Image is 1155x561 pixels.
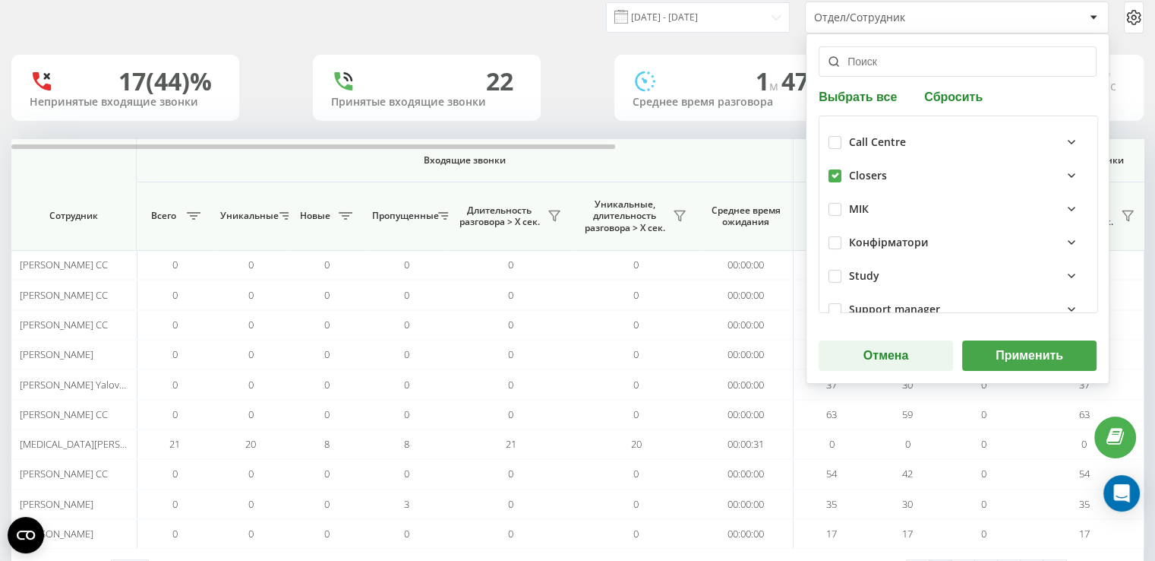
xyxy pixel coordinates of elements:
[508,258,513,271] span: 0
[710,204,781,228] span: Среднее время ожидания
[20,258,108,271] span: [PERSON_NAME] CC
[248,527,254,540] span: 0
[508,407,513,421] span: 0
[633,467,639,480] span: 0
[962,341,1097,371] button: Применить
[172,497,178,511] span: 0
[699,340,794,369] td: 00:00:00
[849,170,887,182] div: Closers
[20,497,93,511] span: [PERSON_NAME]
[819,46,1097,77] input: Поиск
[172,258,178,271] span: 0
[118,67,212,96] div: 17 (44)%
[404,288,409,302] span: 0
[756,65,781,97] span: 1
[849,203,869,216] div: МІК
[324,497,330,511] span: 0
[372,210,434,222] span: Пропущенные
[849,136,906,149] div: Call Centre
[324,258,330,271] span: 0
[220,210,275,222] span: Уникальные
[819,89,901,103] button: Выбрать все
[699,429,794,459] td: 00:00:31
[20,378,156,391] span: [PERSON_NAME] Yalovenko CC
[508,378,513,391] span: 0
[902,527,913,540] span: 17
[581,198,668,234] span: Уникальные, длительность разговора > Х сек.
[699,490,794,519] td: 00:00:00
[633,347,639,361] span: 0
[404,437,409,451] span: 8
[404,258,409,271] span: 0
[172,407,178,421] span: 0
[508,497,513,511] span: 0
[172,347,178,361] span: 0
[248,497,254,511] span: 0
[404,407,409,421] span: 0
[20,407,108,421] span: [PERSON_NAME] CC
[633,378,639,391] span: 0
[801,210,839,222] span: Всего
[144,210,182,222] span: Всего
[324,437,330,451] span: 8
[633,407,639,421] span: 0
[20,318,108,331] span: [PERSON_NAME] CC
[176,154,753,166] span: Входящие звонки
[331,96,522,109] div: Принятые входящие звонки
[905,437,910,451] span: 0
[456,204,543,228] span: Длительность разговора > Х сек.
[1110,78,1116,94] span: c
[296,210,334,222] span: Новые
[849,236,929,249] div: Конфірматори
[508,347,513,361] span: 0
[849,303,940,316] div: Support manager
[981,497,986,511] span: 0
[324,407,330,421] span: 0
[699,400,794,429] td: 00:00:00
[248,288,254,302] span: 0
[826,497,837,511] span: 35
[633,497,639,511] span: 0
[633,318,639,331] span: 0
[699,280,794,309] td: 00:00:00
[324,318,330,331] span: 0
[633,258,639,271] span: 0
[699,459,794,489] td: 00:00:00
[172,378,178,391] span: 0
[404,378,409,391] span: 0
[245,437,256,451] span: 20
[1079,497,1090,511] span: 35
[24,210,123,222] span: Сотрудник
[248,347,254,361] span: 0
[849,270,879,283] div: Study
[30,96,221,109] div: Непринятые входящие звонки
[699,250,794,280] td: 00:00:00
[508,467,513,480] span: 0
[981,378,986,391] span: 0
[404,497,409,511] span: 3
[20,347,93,361] span: [PERSON_NAME]
[1081,437,1087,451] span: 0
[633,96,824,109] div: Среднее время разговора
[1079,527,1090,540] span: 17
[781,65,815,97] span: 47
[981,407,986,421] span: 0
[699,519,794,549] td: 00:00:00
[826,378,837,391] span: 37
[769,78,781,94] span: м
[324,467,330,480] span: 0
[172,467,178,480] span: 0
[826,527,837,540] span: 17
[248,378,254,391] span: 0
[902,378,913,391] span: 30
[508,288,513,302] span: 0
[1079,467,1090,480] span: 54
[20,288,108,302] span: [PERSON_NAME] CC
[631,437,642,451] span: 20
[324,288,330,302] span: 0
[814,11,996,24] div: Отдел/Сотрудник
[20,527,93,540] span: [PERSON_NAME]
[508,527,513,540] span: 0
[324,378,330,391] span: 0
[404,467,409,480] span: 0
